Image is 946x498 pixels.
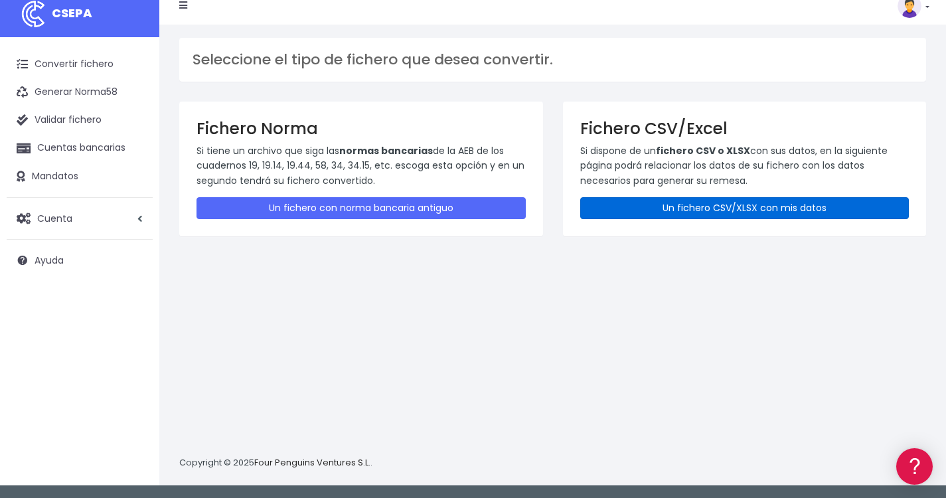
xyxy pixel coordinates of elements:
[179,456,372,470] p: Copyright © 2025 .
[7,205,153,232] a: Cuenta
[580,197,909,219] a: Un fichero CSV/XLSX con mis datos
[13,230,252,250] a: Perfiles de empresas
[197,119,526,138] h3: Fichero Norma
[656,144,750,157] strong: fichero CSV o XLSX
[197,143,526,188] p: Si tiene un archivo que siga las de la AEB de los cuadernos 19, 19.14, 19.44, 58, 34, 34.15, etc....
[13,189,252,209] a: Problemas habituales
[183,382,256,395] a: POWERED BY ENCHANT
[13,92,252,105] div: Información general
[7,78,153,106] a: Generar Norma58
[13,113,252,133] a: Información general
[13,355,252,378] button: Contáctanos
[7,246,153,274] a: Ayuda
[193,51,913,68] h3: Seleccione el tipo de fichero que desea convertir.
[13,319,252,331] div: Programadores
[254,456,370,469] a: Four Penguins Ventures S.L.
[580,119,909,138] h3: Fichero CSV/Excel
[13,168,252,189] a: Formatos
[7,106,153,134] a: Validar fichero
[339,144,433,157] strong: normas bancarias
[7,163,153,191] a: Mandatos
[13,285,252,305] a: General
[13,147,252,159] div: Convertir ficheros
[13,264,252,276] div: Facturación
[13,339,252,360] a: API
[7,134,153,162] a: Cuentas bancarias
[37,211,72,224] span: Cuenta
[52,5,92,21] span: CSEPA
[197,197,526,219] a: Un fichero con norma bancaria antiguo
[35,254,64,267] span: Ayuda
[13,209,252,230] a: Videotutoriales
[580,143,909,188] p: Si dispone de un con sus datos, en la siguiente página podrá relacionar los datos de su fichero c...
[7,50,153,78] a: Convertir fichero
